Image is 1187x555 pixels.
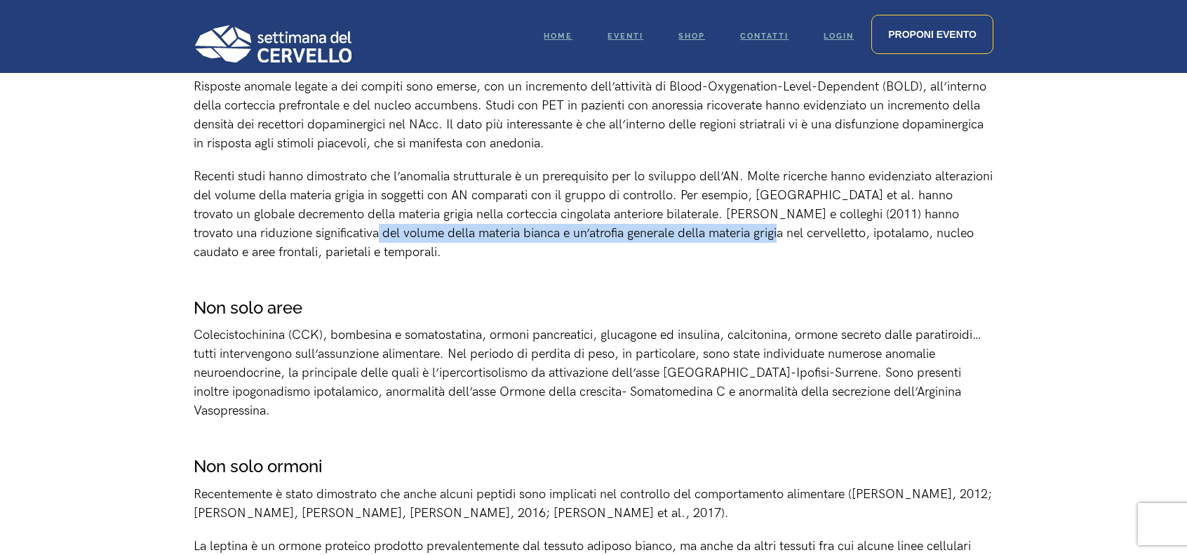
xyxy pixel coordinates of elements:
[194,326,993,420] p: Colecistochinina (CCK), bombesina e somatostatina, ormoni pancreatici, glucagone ed insulina, cal...
[194,167,993,262] p: Recenti studi hanno dimostrato che l’anomalia strutturale è un prerequisito per lo sviluppo dell’...
[608,32,643,41] span: Eventi
[194,455,993,477] h3: Non solo ormoni
[871,15,993,54] a: Proponi evento
[824,32,854,41] span: Login
[888,29,977,40] span: Proponi evento
[740,32,789,41] span: Contatti
[194,77,993,153] p: Risposte anomale legate a dei compiti sono emerse, con un incremento dell’attività di Blood-Oxyge...
[544,32,572,41] span: Home
[194,485,993,523] p: Recentemente è stato dimostrato che anche alcuni peptidi sono implicati nel controllo del comport...
[678,32,705,41] span: Shop
[194,297,993,319] h3: Non solo aree
[194,25,351,62] img: Logo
